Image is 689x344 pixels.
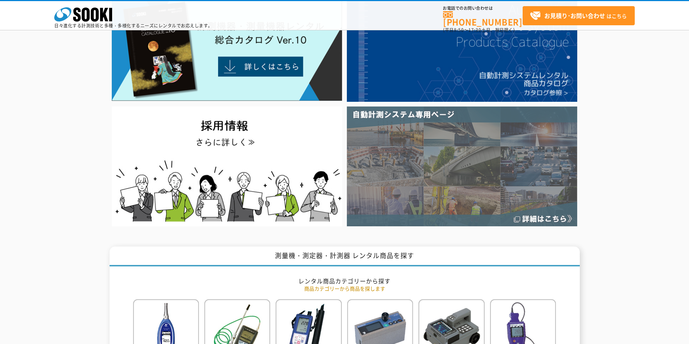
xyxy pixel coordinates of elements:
[544,11,605,20] strong: お見積り･お問い合わせ
[443,27,515,33] span: (平日 ～ 土日、祝日除く)
[133,277,556,285] h2: レンタル商品カテゴリーから探す
[468,27,481,33] span: 17:30
[112,106,342,226] img: SOOKI recruit
[133,285,556,292] p: 商品カテゴリーから商品を探します
[54,23,213,28] p: 日々進化する計測技術と多種・多様化するニーズにレンタルでお応えします。
[443,11,523,26] a: [PHONE_NUMBER]
[454,27,464,33] span: 8:50
[523,6,635,25] a: お見積り･お問い合わせはこちら
[443,6,523,10] span: お電話でのお問い合わせは
[347,106,577,226] img: 自動計測システム専用ページ
[110,247,580,266] h1: 測量機・測定器・計測器 レンタル商品を探す
[530,10,627,21] span: はこちら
